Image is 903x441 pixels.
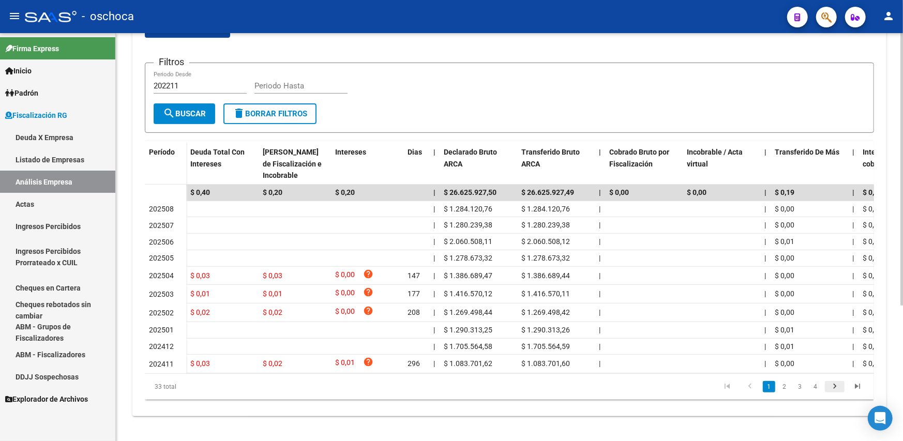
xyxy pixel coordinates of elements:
div: 33 total [145,374,289,400]
span: | [852,188,854,196]
span: $ 0,00 [863,237,882,246]
span: 202412 [149,342,174,351]
datatable-header-cell: | [595,141,605,187]
span: $ 1.083.701,60 [521,359,570,368]
span: | [433,308,435,316]
span: Incobrable / Acta virtual [687,148,743,168]
span: | [764,271,766,280]
span: | [764,308,766,316]
span: | [433,221,435,229]
span: $ 0,01 [190,290,210,298]
span: $ 0,00 [863,205,882,213]
span: $ 0,00 [863,271,882,280]
span: $ 1.416.570,12 [444,290,492,298]
datatable-header-cell: Deuda Bruta Neto de Fiscalización e Incobrable [259,141,331,187]
span: 177 [408,290,420,298]
span: | [599,271,600,280]
span: | [433,254,435,262]
span: 202502 [149,309,174,317]
datatable-header-cell: Cobrado Bruto por Fiscalización [605,141,683,187]
span: | [433,359,435,368]
span: $ 1.269.498,42 [521,308,570,316]
li: page 3 [792,378,808,396]
span: $ 0,02 [263,308,282,316]
span: 202504 [149,271,174,280]
li: page 4 [808,378,823,396]
span: $ 1.290.313,26 [521,326,570,334]
span: | [433,290,435,298]
span: $ 0,03 [263,271,282,280]
span: $ 0,00 [863,326,882,334]
a: 1 [763,381,775,392]
span: | [599,326,600,334]
span: $ 0,00 [863,308,882,316]
span: $ 0,00 [335,287,355,301]
span: | [852,326,854,334]
datatable-header-cell: Incobrable / Acta virtual [683,141,760,187]
span: $ 0,01 [335,357,355,371]
span: Dias [408,148,422,156]
span: | [852,254,854,262]
span: [PERSON_NAME] de Fiscalización e Incobrable [263,148,322,180]
datatable-header-cell: Transferido Bruto ARCA [517,141,595,187]
datatable-header-cell: | [848,141,859,187]
span: Inicio [5,65,32,77]
span: | [764,254,766,262]
a: go to first page [717,381,737,392]
span: $ 0,00 [335,269,355,283]
span: $ 0,00 [775,290,794,298]
span: | [764,188,766,196]
span: | [599,221,600,229]
span: $ 0,03 [190,359,210,368]
span: | [599,254,600,262]
span: $ 26.625.927,49 [521,188,574,196]
span: | [764,359,766,368]
mat-icon: person [882,10,895,22]
span: | [764,290,766,298]
i: help [363,269,373,279]
span: | [764,342,766,351]
li: page 1 [761,378,777,396]
span: | [852,290,854,298]
span: | [764,148,766,156]
span: | [599,359,600,368]
span: $ 1.386.689,47 [444,271,492,280]
h3: Filtros [154,55,189,69]
span: 202506 [149,238,174,246]
i: help [363,306,373,316]
span: $ 2.060.508,11 [444,237,492,246]
a: 4 [809,381,822,392]
mat-icon: search [163,107,175,119]
span: $ 0,00 [775,359,794,368]
span: Declarado Bruto ARCA [444,148,497,168]
span: 202508 [149,205,174,213]
span: | [433,342,435,351]
span: $ 1.280.239,38 [444,221,492,229]
datatable-header-cell: Transferido De Más [771,141,848,187]
span: | [852,271,854,280]
span: $ 0,01 [775,326,794,334]
span: $ 1.083.701,62 [444,359,492,368]
span: | [433,205,435,213]
span: | [852,221,854,229]
span: $ 0,00 [863,254,882,262]
span: $ 0,01 [775,237,794,246]
span: Transferido De Más [775,148,839,156]
span: $ 1.280.239,38 [521,221,570,229]
span: | [852,359,854,368]
span: | [599,205,600,213]
i: help [363,357,373,367]
span: $ 0,00 [863,342,882,351]
span: | [852,148,854,156]
a: 3 [794,381,806,392]
span: Explorador de Archivos [5,393,88,405]
a: go to last page [848,381,867,392]
datatable-header-cell: Intereses [331,141,403,187]
span: $ 1.705.564,58 [444,342,492,351]
span: Exportar CSV [153,24,222,33]
span: $ 0,03 [190,271,210,280]
span: 202411 [149,360,174,368]
span: $ 0,40 [190,188,210,196]
span: $ 0,01 [775,342,794,351]
span: $ 0,00 [609,188,629,196]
